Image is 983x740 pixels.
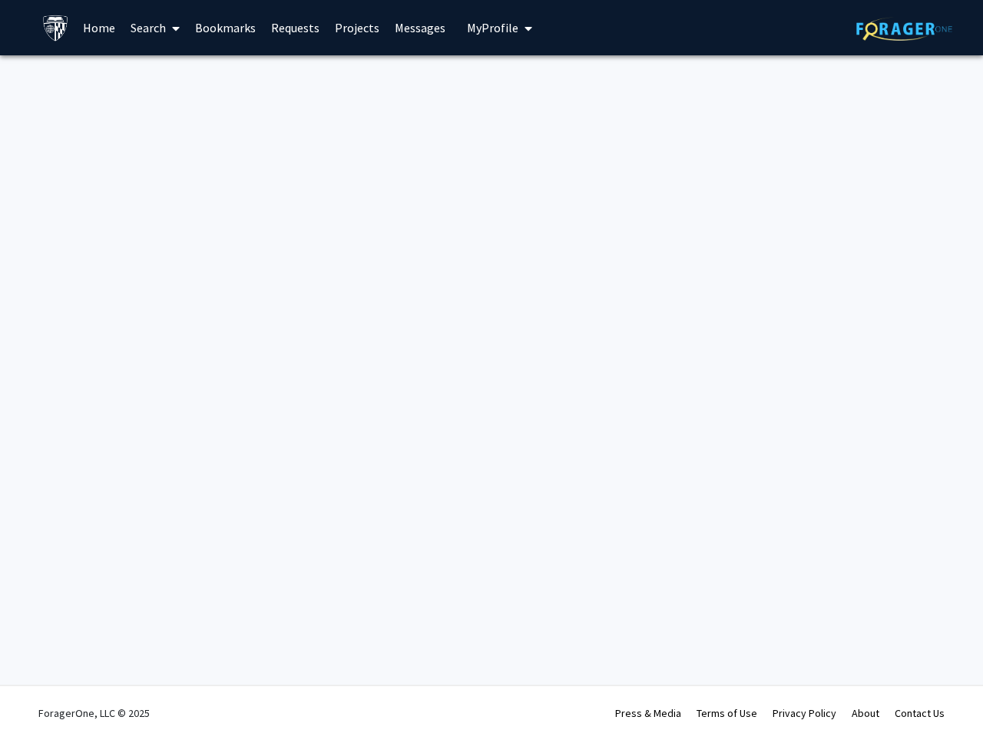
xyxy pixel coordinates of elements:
a: Requests [263,1,327,55]
a: Bookmarks [187,1,263,55]
a: Projects [327,1,387,55]
a: Contact Us [895,706,945,720]
a: About [852,706,879,720]
a: Messages [387,1,453,55]
img: Johns Hopkins University Logo [42,15,69,41]
a: Home [75,1,123,55]
a: Terms of Use [697,706,757,720]
span: My Profile [467,20,518,35]
div: ForagerOne, LLC © 2025 [38,686,150,740]
img: ForagerOne Logo [856,17,952,41]
a: Search [123,1,187,55]
a: Press & Media [615,706,681,720]
a: Privacy Policy [773,706,836,720]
